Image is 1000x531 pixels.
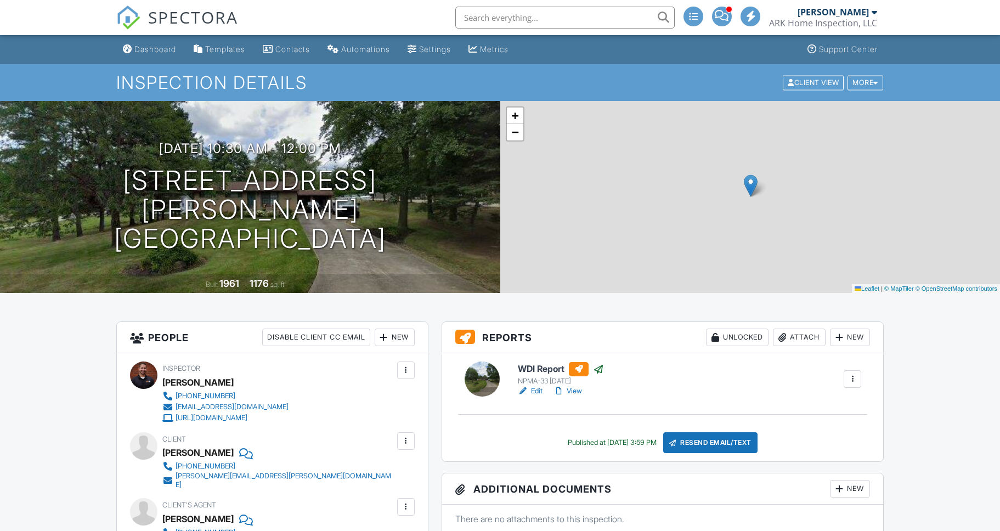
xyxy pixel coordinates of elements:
div: [EMAIL_ADDRESS][DOMAIN_NAME] [176,403,289,411]
span: SPECTORA [148,5,238,29]
div: [PHONE_NUMBER] [176,462,235,471]
a: Support Center [803,39,882,60]
a: Templates [189,39,250,60]
span: | [881,285,883,292]
div: New [830,480,870,498]
img: Marker [744,174,758,197]
input: Search everything... [455,7,675,29]
a: View [553,386,582,397]
div: 1961 [219,278,239,289]
a: Zoom out [507,124,523,140]
a: [PHONE_NUMBER] [162,391,289,402]
a: [PERSON_NAME][EMAIL_ADDRESS][PERSON_NAME][DOMAIN_NAME] [162,472,394,489]
div: Templates [205,44,245,54]
span: sq. ft. [270,280,286,289]
div: Unlocked [706,329,769,346]
div: 1176 [250,278,269,289]
span: + [511,109,518,122]
img: The Best Home Inspection Software - Spectora [116,5,140,30]
span: Inspector [162,364,200,372]
span: − [511,125,518,139]
h3: People [117,322,428,353]
div: Attach [773,329,826,346]
div: ARK Home Inspection, LLC [769,18,877,29]
div: [URL][DOMAIN_NAME] [176,414,247,422]
div: Client View [783,75,844,90]
p: There are no attachments to this inspection. [455,513,871,525]
a: Settings [403,39,455,60]
div: New [375,329,415,346]
a: Metrics [464,39,513,60]
h3: Additional Documents [442,473,884,505]
span: Client [162,435,186,443]
a: Leaflet [855,285,879,292]
a: WDI Report NPMA-33 [DATE] [518,362,604,386]
div: Automations [341,44,390,54]
span: Built [206,280,218,289]
div: New [830,329,870,346]
a: [PERSON_NAME] [162,511,234,527]
a: Contacts [258,39,314,60]
div: Resend Email/Text [663,432,758,453]
a: © OpenStreetMap contributors [916,285,997,292]
div: [PERSON_NAME][EMAIL_ADDRESS][PERSON_NAME][DOMAIN_NAME] [176,472,394,489]
h1: [STREET_ADDRESS][PERSON_NAME] [GEOGRAPHIC_DATA] [18,166,483,253]
div: Contacts [275,44,310,54]
div: [PHONE_NUMBER] [176,392,235,400]
a: [URL][DOMAIN_NAME] [162,413,289,423]
div: Dashboard [134,44,176,54]
div: Metrics [480,44,509,54]
a: Dashboard [118,39,180,60]
a: SPECTORA [116,15,238,38]
h6: WDI Report [518,362,604,376]
div: Disable Client CC Email [262,329,370,346]
h1: Inspection Details [116,73,884,92]
div: [PERSON_NAME] [798,7,869,18]
span: Client's Agent [162,501,216,509]
h3: Reports [442,322,884,353]
div: [PERSON_NAME] [162,374,234,391]
div: More [848,75,883,90]
h3: [DATE] 10:30 am - 12:00 pm [159,141,341,156]
a: [PHONE_NUMBER] [162,461,394,472]
a: Automations (Advanced) [323,39,394,60]
a: © MapTiler [884,285,914,292]
div: Settings [419,44,451,54]
div: NPMA-33 [DATE] [518,377,604,386]
a: Zoom in [507,108,523,124]
div: Published at [DATE] 3:59 PM [568,438,657,447]
div: [PERSON_NAME] [162,444,234,461]
a: [EMAIL_ADDRESS][DOMAIN_NAME] [162,402,289,413]
a: Edit [518,386,543,397]
div: Support Center [819,44,878,54]
a: Client View [782,78,846,86]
